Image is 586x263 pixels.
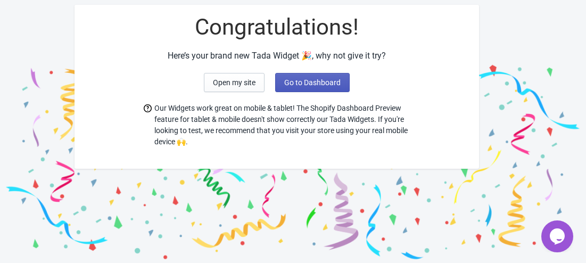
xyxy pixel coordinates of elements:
[284,78,341,87] span: Go to Dashboard
[75,50,479,62] div: Here’s your brand new Tada Widget 🎉, why not give it try?
[204,73,265,92] button: Open my site
[154,103,410,147] span: Our Widgets work great on mobile & tablet! The Shopify Dashboard Preview feature for tablet & mob...
[75,15,479,39] div: Congratulations!
[213,78,255,87] span: Open my site
[275,73,350,92] button: Go to Dashboard
[541,220,575,252] iframe: chat widget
